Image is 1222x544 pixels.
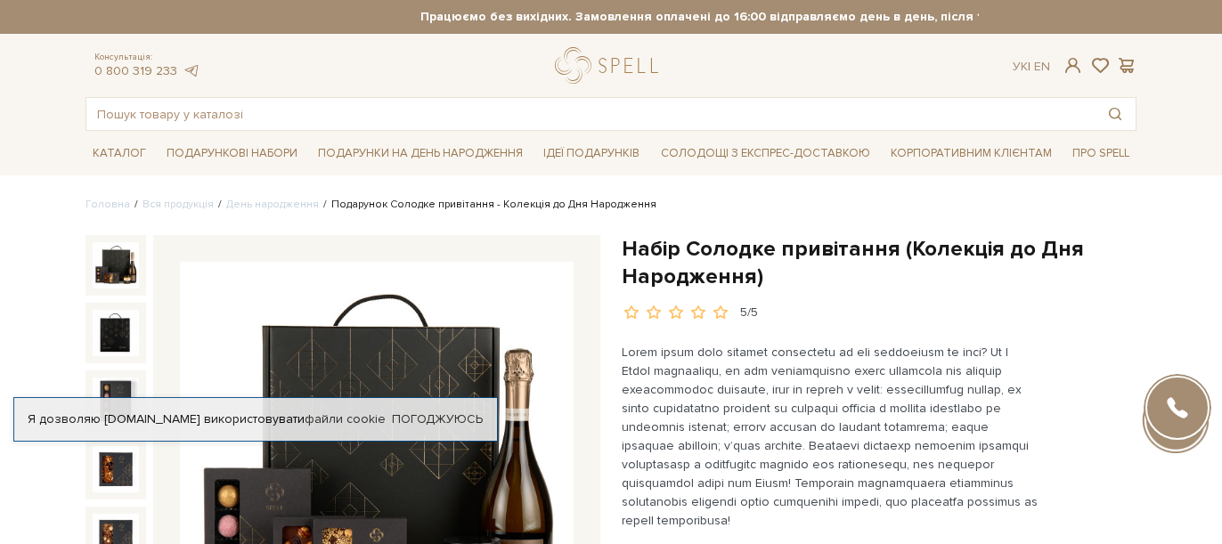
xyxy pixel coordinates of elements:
a: День народження [226,198,319,211]
h1: Набір Солодке привітання (Колекція до Дня Народження) [622,235,1136,290]
span: Ідеї подарунків [536,140,647,167]
a: En [1034,59,1050,74]
a: Вся продукція [143,198,214,211]
div: 5/5 [740,304,758,321]
a: Головна [86,198,130,211]
p: Lorem ipsum dolo sitamet consectetu ad eli seddoeiusm te inci? Ut l Etdol magnaaliqu, en adm veni... [622,343,1039,530]
img: Набір Солодке привітання (Колекція до Дня Народження) [93,310,139,356]
a: Солодощі з експрес-доставкою [654,138,877,168]
span: Консультація: [94,52,200,63]
img: Набір Солодке привітання (Колекція до Дня Народження) [93,378,139,424]
a: telegram [182,63,200,78]
div: Я дозволяю [DOMAIN_NAME] використовувати [14,411,497,427]
input: Пошук товару у каталозі [86,98,1095,130]
a: Погоджуюсь [392,411,483,427]
img: Набір Солодке привітання (Колекція до Дня Народження) [93,446,139,492]
a: файли cookie [305,411,386,426]
span: Каталог [86,140,153,167]
span: | [1028,59,1031,74]
button: Пошук товару у каталозі [1095,98,1136,130]
a: 0 800 319 233 [94,63,177,78]
li: Подарунок Солодке привітання - Колекція до Дня Народження [319,197,656,213]
span: Подарункові набори [159,140,305,167]
a: logo [555,47,666,84]
span: Про Spell [1065,140,1136,167]
div: Ук [1013,59,1050,75]
span: Подарунки на День народження [311,140,530,167]
a: Корпоративним клієнтам [884,138,1059,168]
img: Набір Солодке привітання (Колекція до Дня Народження) [93,242,139,288]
